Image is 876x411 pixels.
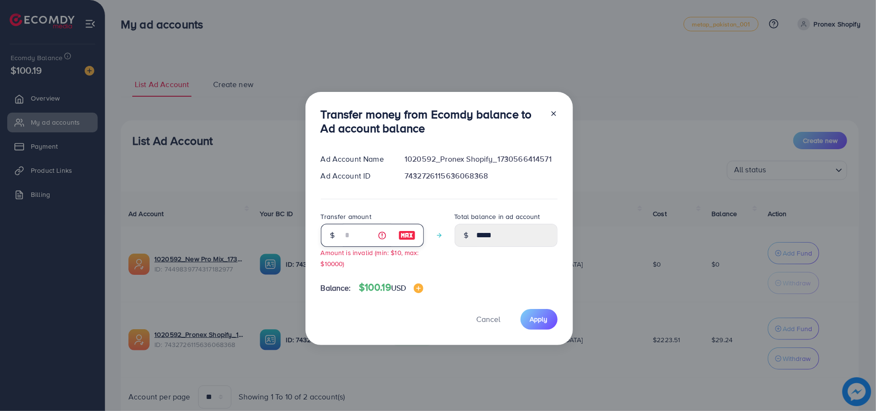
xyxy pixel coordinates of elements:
[521,309,558,330] button: Apply
[398,230,416,241] img: image
[359,282,424,294] h4: $100.19
[397,170,565,181] div: 7432726115636068368
[321,283,351,294] span: Balance:
[321,107,542,135] h3: Transfer money from Ecomdy balance to Ad account balance
[391,283,406,293] span: USD
[397,154,565,165] div: 1020592_Pronex Shopify_1730566414571
[530,314,548,324] span: Apply
[455,212,540,221] label: Total balance in ad account
[414,283,423,293] img: image
[465,309,513,330] button: Cancel
[477,314,501,324] span: Cancel
[321,212,371,221] label: Transfer amount
[313,170,397,181] div: Ad Account ID
[313,154,397,165] div: Ad Account Name
[321,248,419,268] small: Amount is invalid (min: $10, max: $10000)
